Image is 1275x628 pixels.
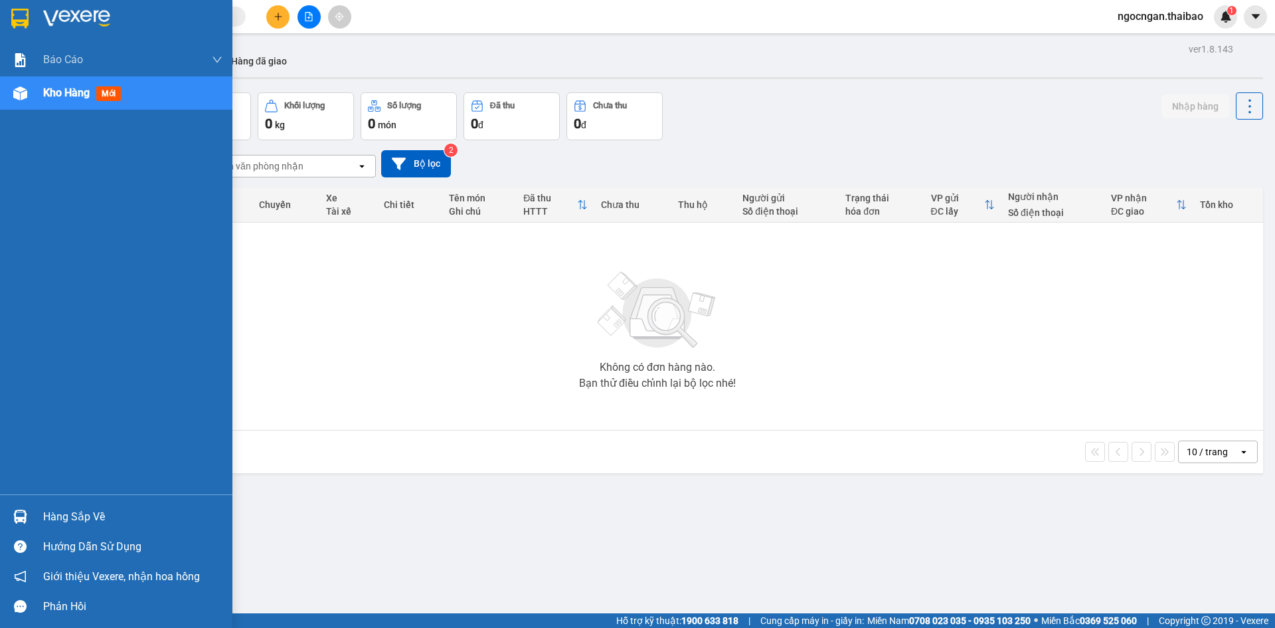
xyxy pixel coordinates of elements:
span: 1 [1229,6,1234,15]
span: đ [581,120,586,130]
span: copyright [1201,616,1211,625]
button: plus [266,5,290,29]
div: Tài xế [326,206,371,217]
span: Miền Nam [867,613,1031,628]
strong: 1900 633 818 [681,615,738,626]
span: question-circle [14,540,27,553]
img: warehouse-icon [13,510,27,524]
div: Bạn thử điều chỉnh lại bộ lọc nhé! [579,378,736,389]
span: notification [14,570,27,583]
strong: 0369 525 060 [1080,615,1137,626]
div: Chưa thu [593,101,627,110]
img: logo-vxr [11,9,29,29]
span: | [1147,613,1149,628]
div: Người gửi [742,193,832,203]
span: ngocngan.thaibao [1107,8,1214,25]
span: ⚪️ [1034,618,1038,623]
img: warehouse-icon [13,86,27,100]
th: Toggle SortBy [517,187,594,223]
span: file-add [304,12,313,21]
button: Hàng đã giao [220,45,297,77]
div: ver 1.8.143 [1189,42,1233,56]
div: Hướng dẫn sử dụng [43,537,222,557]
div: Chưa thu [601,199,665,210]
div: Thu hộ [678,199,729,210]
span: Giới thiệu Vexere, nhận hoa hồng [43,568,200,585]
div: HTTT [523,206,577,217]
div: Người nhận [1008,191,1098,202]
span: Kho hàng [43,86,90,99]
div: Xe [326,193,371,203]
button: Chưa thu0đ [566,92,663,140]
span: down [212,54,222,65]
div: 10 / trang [1187,445,1228,459]
div: Số điện thoại [742,206,832,217]
span: kg [275,120,285,130]
div: Phản hồi [43,597,222,617]
span: Báo cáo [43,51,83,68]
span: | [748,613,750,628]
div: Chọn văn phòng nhận [212,159,303,173]
button: Đã thu0đ [464,92,560,140]
th: Toggle SortBy [1104,187,1193,223]
svg: open [1238,447,1249,457]
div: Số lượng [387,101,421,110]
div: Đã thu [490,101,515,110]
span: 0 [368,116,375,132]
span: Hỗ trợ kỹ thuật: [616,613,738,628]
div: Đã thu [523,193,577,203]
div: Chuyến [259,199,313,210]
strong: 0708 023 035 - 0935 103 250 [909,615,1031,626]
div: Hàng sắp về [43,507,222,527]
span: message [14,600,27,613]
span: Cung cấp máy in - giấy in: [760,613,864,628]
button: Nhập hàng [1161,94,1229,118]
span: aim [335,12,344,21]
th: Toggle SortBy [924,187,1001,223]
div: hóa đơn [845,206,917,217]
button: aim [328,5,351,29]
div: Không có đơn hàng nào. [600,362,715,373]
span: plus [274,12,283,21]
div: VP nhận [1111,193,1176,203]
div: Số điện thoại [1008,207,1098,218]
span: caret-down [1250,11,1262,23]
button: Khối lượng0kg [258,92,354,140]
sup: 2 [444,144,458,157]
div: Ghi chú [449,206,510,217]
div: ĐC giao [1111,206,1176,217]
div: Tên món [449,193,510,203]
div: Chi tiết [384,199,436,210]
button: Bộ lọc [381,150,451,177]
span: 0 [265,116,272,132]
span: món [378,120,396,130]
img: svg+xml;base64,PHN2ZyBjbGFzcz0ibGlzdC1wbHVnX19zdmciIHhtbG5zPSJodHRwOi8vd3d3LnczLm9yZy8yMDAwL3N2Zy... [591,264,724,357]
span: đ [478,120,483,130]
button: file-add [297,5,321,29]
span: 0 [471,116,478,132]
div: VP gửi [931,193,984,203]
div: Tồn kho [1200,199,1256,210]
span: mới [96,86,121,101]
div: Khối lượng [284,101,325,110]
span: Miền Bắc [1041,613,1137,628]
svg: open [357,161,367,171]
div: ĐC lấy [931,206,984,217]
button: caret-down [1244,5,1267,29]
sup: 1 [1227,6,1236,15]
div: Trạng thái [845,193,917,203]
img: icon-new-feature [1220,11,1232,23]
span: 0 [574,116,581,132]
img: solution-icon [13,53,27,67]
button: Số lượng0món [361,92,457,140]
